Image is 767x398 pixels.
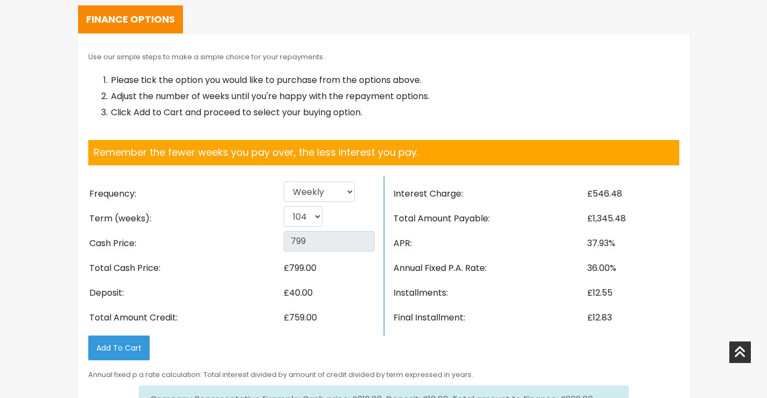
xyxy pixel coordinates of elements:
li: Please tick the option you would like to purchase from the options above. [110,72,679,88]
li: 37.93% [586,231,679,256]
li: Cash Price: [88,231,283,256]
li: £1,345.48 [586,206,679,231]
li: Deposit: [88,281,283,305]
li: Term (weeks): [88,206,283,231]
li: Frequency: [88,181,283,206]
li: Total Cash Price: [88,256,283,281]
li: £799.00 [283,256,376,281]
small: Annual fixed p.a rate calculation: Total interest divided by amount of credit divided by term exp... [88,370,473,379]
li: Total Amount Payable: [392,206,586,231]
li: Adjust the number of weeks until you're happy with the repayment options. [110,88,679,104]
li: 36.00% [586,256,679,281]
li: £12.83 [586,305,679,330]
li: Click Add to Cart and proceed to select your buying option. [110,104,679,121]
li: Total Amount Credit: [88,305,283,330]
li: Installments: [392,281,586,305]
p: Use our simple steps to make a simple choice for your repayments. [88,50,679,64]
li: Annual Fixed P.A. Rate: [392,256,586,281]
li: £759.00 [283,305,376,330]
button: Add to Cart [88,336,150,360]
li: APR: [392,231,586,256]
li: £546.48 [586,181,679,206]
a: Finance Options [78,5,183,33]
li: £40.00 [283,281,376,305]
li: Interest Charge: [392,181,586,206]
span: Remember the fewer weeks you pay over, the less interest you pay. [94,145,418,159]
li: Final Installment: [392,305,586,330]
li: £12.55 [586,281,679,305]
